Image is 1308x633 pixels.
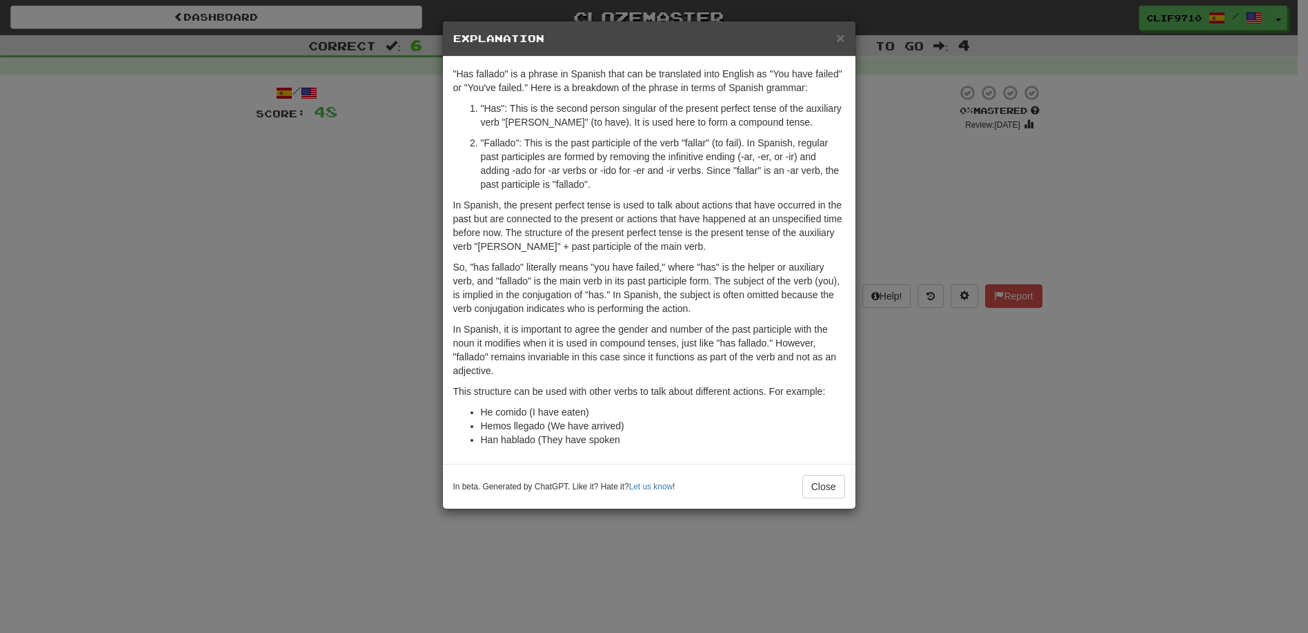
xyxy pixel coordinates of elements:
[453,322,845,378] p: In Spanish, it is important to agree the gender and number of the past participle with the noun i...
[481,419,845,433] li: Hemos llegado (We have arrived)
[481,101,845,129] p: "Has": This is the second person singular of the present perfect tense of the auxiliary verb "[PE...
[836,30,844,45] button: Close
[453,32,845,46] h5: Explanation
[481,433,845,447] li: Han hablado (They have spoken
[481,405,845,419] li: He comido (I have eaten)
[836,30,844,46] span: ×
[802,475,845,498] button: Close
[453,260,845,315] p: So, "has fallado" literally means "you have failed," where "has" is the helper or auxiliary verb,...
[453,67,845,95] p: "Has fallado" is a phrase in Spanish that can be translated into English as "You have failed" or ...
[629,482,673,491] a: Let us know
[453,198,845,253] p: In Spanish, the present perfect tense is used to talk about actions that have occurred in the pas...
[453,481,675,493] small: In beta. Generated by ChatGPT. Like it? Hate it? !
[481,136,845,191] p: "Fallado": This is the past participle of the verb "fallar" (to fail). In Spanish, regular past p...
[453,384,845,398] p: This structure can be used with other verbs to talk about different actions. For example:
